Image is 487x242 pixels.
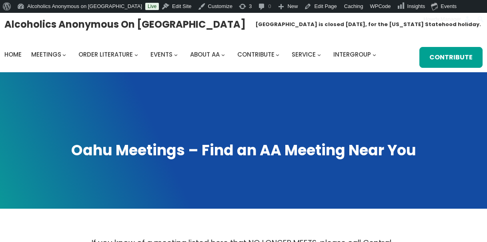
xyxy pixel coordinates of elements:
[4,50,22,59] span: Home
[8,140,479,161] h1: Oahu Meetings – Find an AA Meeting Near You
[333,50,371,59] span: Intergroup
[255,20,481,28] h1: [GEOGRAPHIC_DATA] is closed [DATE], for the [US_STATE] Statehood holiday.
[421,13,475,26] a: Howdy,
[292,49,316,60] a: Service
[31,50,61,59] span: Meetings
[4,16,246,33] a: Alcoholics Anonymous on [GEOGRAPHIC_DATA]
[292,50,316,59] span: Service
[174,53,178,56] button: Events submenu
[373,53,376,56] button: Intergroup submenu
[221,53,225,56] button: About AA submenu
[190,50,220,59] span: About AA
[145,3,159,10] a: Live
[237,49,275,60] a: Contribute
[317,53,321,56] button: Service submenu
[276,53,279,56] button: Contribute submenu
[134,53,138,56] button: Order Literature submenu
[150,49,172,60] a: Events
[31,49,61,60] a: Meetings
[190,49,220,60] a: About AA
[441,16,461,22] span: Manager
[419,47,483,68] a: Contribute
[4,49,379,60] nav: Intergroup
[78,50,133,59] span: Order Literature
[62,53,66,56] button: Meetings submenu
[333,49,371,60] a: Intergroup
[4,49,22,60] a: Home
[237,50,275,59] span: Contribute
[150,50,172,59] span: Events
